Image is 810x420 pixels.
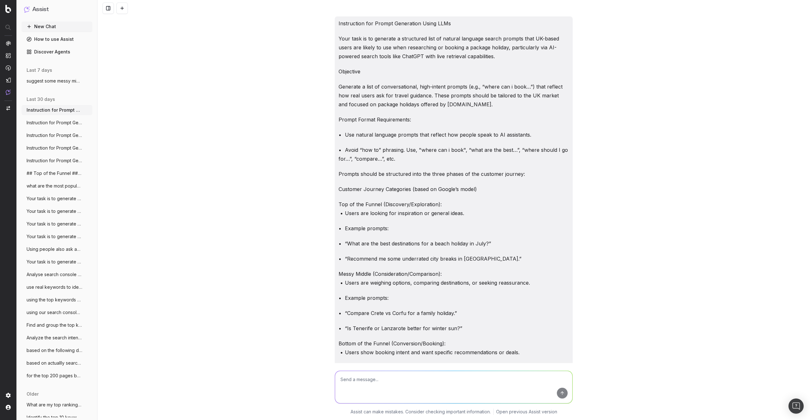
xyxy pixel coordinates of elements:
p: • “What are the best destinations for a beach holiday in July?” [339,239,569,248]
p: Prompts should be structured into the three phases of the customer journey: [339,170,569,178]
p: Assist can make mistakes. Consider checking important information. [351,409,491,415]
button: Instruction for Prompt Generation Using [22,143,92,153]
span: Find and group the top keywords for dest [27,322,82,328]
span: Instruction for Prompt Generation Using [27,132,82,139]
img: Assist [24,6,30,12]
span: for the top 200 pages based on clicks in [27,373,82,379]
span: older [27,391,39,397]
span: based on actuallly search queries and em [27,360,82,366]
button: what are the most popular destinations t [22,181,92,191]
button: Analyze the search intent behind a given [22,333,92,343]
button: Your task is to generate a list of natur [22,194,92,204]
button: use real keywords to identify the top no [22,282,92,292]
p: • “Compare Crete vs Corfu for a family holiday.” [339,309,569,318]
span: Your task is to generate a list of natur [27,208,82,214]
a: Discover Agents [22,47,92,57]
p: Messy Middle (Consideration/Comparison): • Users are weighing options, comparing destinations, or... [339,269,569,287]
span: Your task is to generate a list of natur [27,233,82,240]
img: Intelligence [6,53,11,58]
p: Bottom of the Funnel (Conversion/Booking): • Users show booking intent and want specific recommen... [339,339,569,357]
p: • Avoid “how to” phrasing. Use, "where can i book", “what are the best…”, “where should I go for…... [339,145,569,163]
h1: Assist [32,5,49,14]
span: Your task is to generate a list of natur [27,195,82,202]
button: Your task is to generate a list of natur [22,206,92,216]
button: suggest some messy middle content ideas [22,76,92,86]
p: Your task is to generate a structured list of natural language search prompts that UK-based users... [339,34,569,61]
p: • Use natural language prompts that reflect how people speak to AI assistants. [339,130,569,139]
button: Your task is to generate a list of natur [22,219,92,229]
span: what are the most popular destinations t [27,183,82,189]
button: for the top 200 pages based on clicks in [22,371,92,381]
div: Open Intercom Messenger [788,398,804,414]
span: Analyse search console for the top keywo [27,271,82,278]
span: Analyze the search intent behind a given [27,335,82,341]
span: suggest some messy middle content ideas [27,78,82,84]
span: last 7 days [27,67,52,73]
span: Your task is to generate a list of natur [27,221,82,227]
button: Instruction for Prompt Generation Using [22,130,92,140]
p: Objective [339,67,569,76]
a: How to use Assist [22,34,92,44]
span: Instruction for Prompt Generation Using [27,145,82,151]
p: • Example prompts: [339,224,569,233]
p: Instruction for Prompt Generation Using LLMs [339,19,569,28]
span: Instruction for Prompt Generation Using [27,107,82,113]
button: New Chat [22,22,92,32]
p: • “Is Tenerife or Lanzarote better for winter sun?” [339,324,569,333]
p: Top of the Funnel (Discovery/Exploration): • Users are looking for inspiration or general ideas. [339,200,569,218]
button: Your task is to generate a list of promp [22,257,92,267]
p: • Example prompts: [339,293,569,302]
img: Setting [6,393,11,398]
button: Instruction for Prompt Generation Using [22,105,92,115]
img: Botify logo [5,5,11,13]
p: • “Recommend me some underrated city breaks in [GEOGRAPHIC_DATA].” [339,254,569,263]
button: Assist [24,5,90,14]
button: based on actuallly search queries and em [22,358,92,368]
img: Switch project [6,106,10,110]
button: ## Top of the Funnel ### Beach Holidays [22,168,92,178]
img: Analytics [6,41,11,46]
span: using the top keywords by impression fro [27,297,82,303]
button: Find and group the top keywords for dest [22,320,92,330]
button: using the top keywords by impression fro [22,295,92,305]
button: Using people also ask and real keywords [22,244,92,254]
button: Instruction for Prompt Generation Using [22,118,92,128]
img: My account [6,405,11,410]
button: Analyse search console for the top keywo [22,269,92,280]
button: Your task is to generate a list of natur [22,232,92,242]
img: Studio [6,77,11,83]
img: Assist [6,90,11,95]
button: What are my top ranking pages? [22,400,92,410]
span: using our search console data generate 1 [27,309,82,316]
p: Generate a list of conversational, high-intent prompts (e.g., “where can i book…”) that reflect h... [339,82,569,109]
button: using our search console data generate 1 [22,307,92,318]
span: based on the following destinations crea [27,347,82,354]
button: based on the following destinations crea [22,345,92,355]
span: Your task is to generate a list of promp [27,259,82,265]
p: Customer Journey Categories (based on Google’s model) [339,185,569,194]
img: Activation [6,65,11,71]
button: Instruction for Prompt Generation Using [22,156,92,166]
span: last 30 days [27,96,55,102]
span: Instruction for Prompt Generation Using [27,157,82,164]
span: ## Top of the Funnel ### Beach Holidays [27,170,82,176]
a: Open previous Assist version [496,409,557,415]
p: Prompt Format Requirements: [339,115,569,124]
span: Instruction for Prompt Generation Using [27,120,82,126]
span: use real keywords to identify the top no [27,284,82,290]
span: Using people also ask and real keywords [27,246,82,252]
span: What are my top ranking pages? [27,402,82,408]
